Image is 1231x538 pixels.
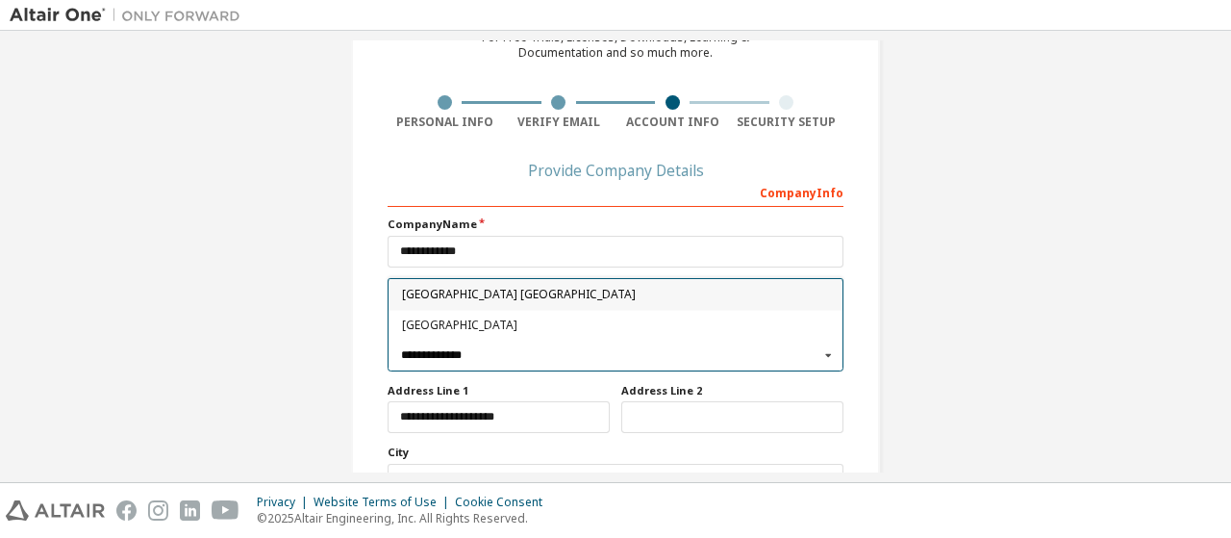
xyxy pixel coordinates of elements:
[257,510,554,526] p: © 2025 Altair Engineering, Inc. All Rights Reserved.
[402,320,830,332] span: [GEOGRAPHIC_DATA]
[388,165,843,176] div: Provide Company Details
[388,176,843,207] div: Company Info
[455,495,554,510] div: Cookie Consent
[212,500,239,521] img: youtube.svg
[6,500,105,521] img: altair_logo.svg
[116,500,137,521] img: facebook.svg
[10,6,250,25] img: Altair One
[388,217,843,232] label: Company Name
[482,30,749,61] div: For Free Trials, Licenses, Downloads, Learning & Documentation and so much more.
[388,115,502,130] div: Personal Info
[257,495,314,510] div: Privacy
[730,115,844,130] div: Security Setup
[621,383,843,398] label: Address Line 2
[388,383,610,398] label: Address Line 1
[388,445,843,460] label: City
[180,500,200,521] img: linkedin.svg
[502,115,616,130] div: Verify Email
[314,495,455,510] div: Website Terms of Use
[615,115,730,130] div: Account Info
[402,290,830,301] span: [GEOGRAPHIC_DATA] [GEOGRAPHIC_DATA]
[148,500,168,521] img: instagram.svg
